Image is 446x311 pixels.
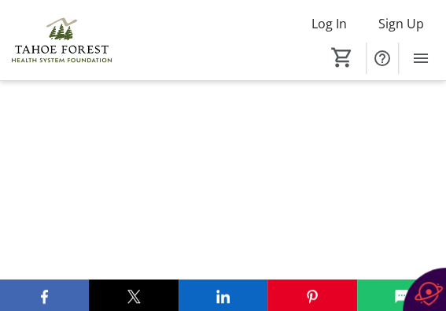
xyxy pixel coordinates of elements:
[405,43,437,74] button: Menu
[366,11,437,36] button: Sign Up
[89,280,178,311] button: X
[378,14,424,33] span: Sign Up
[367,43,398,74] button: Help
[357,280,446,311] button: SMS
[267,280,356,311] button: Pinterest
[311,14,347,33] span: Log In
[9,11,114,70] img: Tahoe Forest Health System Foundation's Logo
[328,43,356,72] button: Cart
[299,11,359,36] button: Log In
[179,280,267,311] button: LinkedIn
